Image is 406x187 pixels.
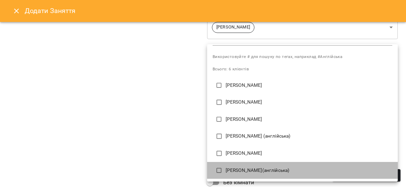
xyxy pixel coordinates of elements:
[226,150,392,157] p: [PERSON_NAME]
[226,99,392,106] p: [PERSON_NAME]
[226,167,392,174] p: [PERSON_NAME](англійська)
[226,133,392,140] p: [PERSON_NAME] (англійська)
[213,67,249,71] span: Всього: 6 клієнтів
[226,82,392,89] p: [PERSON_NAME]
[226,116,392,123] p: [PERSON_NAME]
[213,54,392,60] span: Використовуйте # для пошуку по тегах, наприклад #Англійська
